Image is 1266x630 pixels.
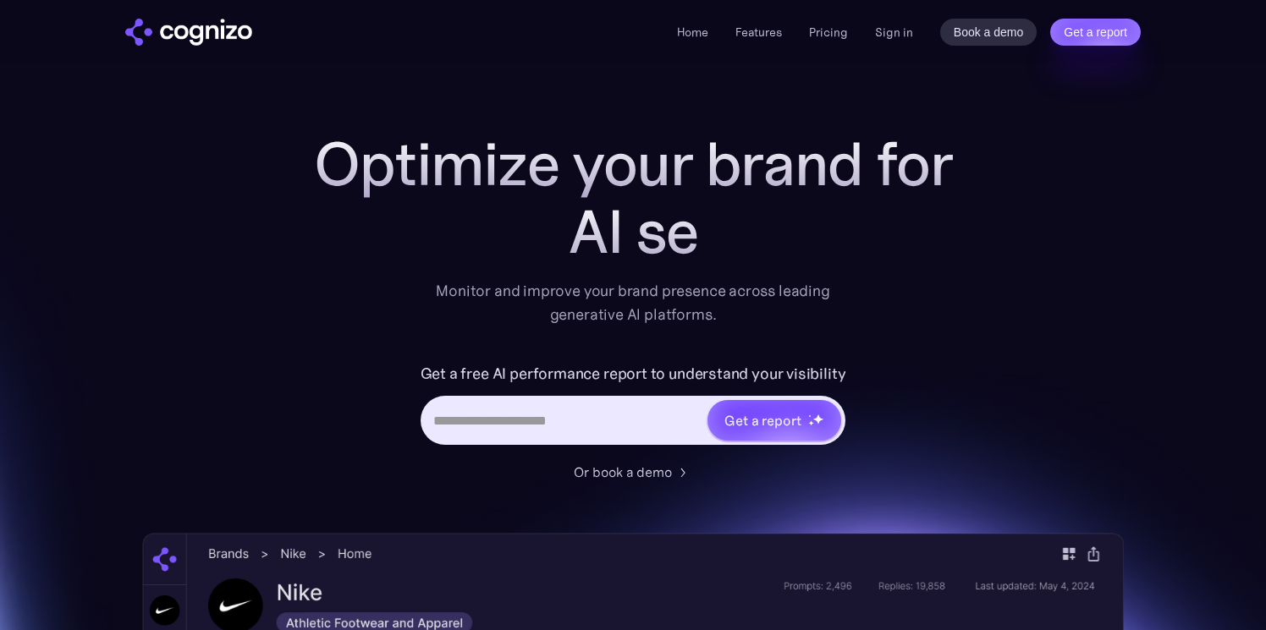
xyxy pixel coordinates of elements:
[812,414,823,425] img: star
[574,462,692,482] a: Or book a demo
[125,19,252,46] img: cognizo logo
[724,410,801,430] div: Get a report
[809,25,848,40] a: Pricing
[808,414,811,417] img: star
[875,22,913,42] a: Sign in
[425,279,841,326] div: Monitor and improve your brand presence across leading generative AI platforms.
[735,25,782,40] a: Features
[574,462,672,482] div: Or book a demo
[808,420,814,426] img: star
[677,25,708,40] a: Home
[1050,19,1141,46] a: Get a report
[421,360,846,453] form: Hero URL Input Form
[421,360,846,387] label: Get a free AI performance report to understand your visibility
[940,19,1038,46] a: Book a demo
[706,398,843,442] a: Get a reportstarstarstar
[294,198,972,266] div: AI se
[125,19,252,46] a: home
[294,130,972,198] h1: Optimize your brand for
